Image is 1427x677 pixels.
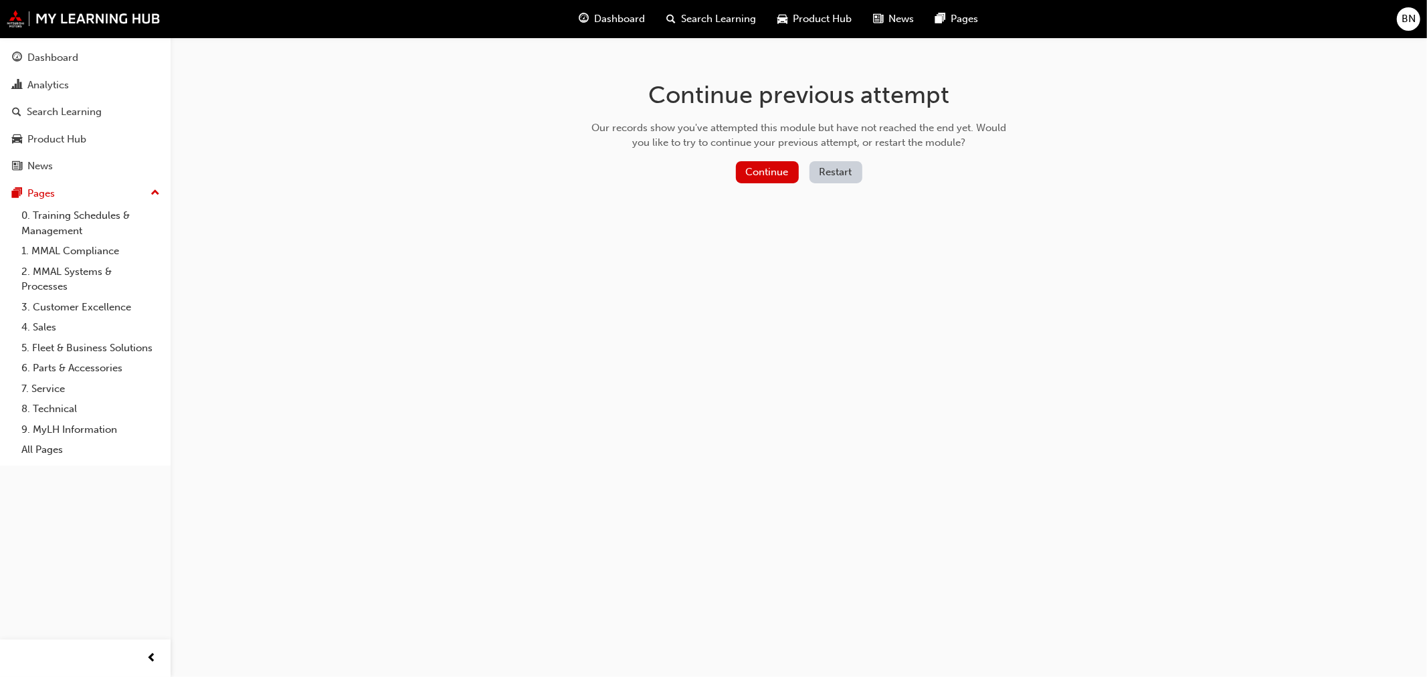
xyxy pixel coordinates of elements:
span: guage-icon [12,52,22,64]
a: 9. MyLH Information [16,419,165,440]
a: Product Hub [5,127,165,152]
div: News [27,159,53,174]
span: search-icon [12,106,21,118]
a: 2. MMAL Systems & Processes [16,262,165,297]
button: BN [1397,7,1420,31]
span: chart-icon [12,80,22,92]
a: Search Learning [5,100,165,124]
span: Dashboard [595,11,646,27]
span: search-icon [667,11,676,27]
span: news-icon [874,11,884,27]
div: Dashboard [27,50,78,66]
a: 1. MMAL Compliance [16,241,165,262]
button: Pages [5,181,165,206]
a: car-iconProduct Hub [767,5,863,33]
a: 5. Fleet & Business Solutions [16,338,165,359]
a: All Pages [16,440,165,460]
a: 7. Service [16,379,165,399]
h1: Continue previous attempt [587,80,1011,110]
button: Continue [736,161,799,183]
span: Pages [951,11,979,27]
span: car-icon [12,134,22,146]
span: news-icon [12,161,22,173]
div: Our records show you've attempted this module but have not reached the end yet. Would you like to... [587,120,1011,151]
a: search-iconSearch Learning [656,5,767,33]
a: 4. Sales [16,317,165,338]
span: pages-icon [936,11,946,27]
button: DashboardAnalyticsSearch LearningProduct HubNews [5,43,165,181]
span: guage-icon [579,11,589,27]
a: 6. Parts & Accessories [16,358,165,379]
a: 3. Customer Excellence [16,297,165,318]
span: up-icon [151,185,160,202]
a: Dashboard [5,45,165,70]
button: Restart [810,161,862,183]
a: 8. Technical [16,399,165,419]
a: pages-iconPages [925,5,989,33]
span: BN [1402,11,1416,27]
span: Search Learning [682,11,757,27]
span: car-icon [778,11,788,27]
span: News [889,11,915,27]
span: prev-icon [147,650,157,667]
a: News [5,154,165,179]
a: 0. Training Schedules & Management [16,205,165,241]
div: Pages [27,186,55,201]
div: Analytics [27,78,69,93]
a: guage-iconDashboard [569,5,656,33]
span: Product Hub [793,11,852,27]
img: mmal [7,10,161,27]
a: news-iconNews [863,5,925,33]
div: Product Hub [27,132,86,147]
div: Search Learning [27,104,102,120]
span: pages-icon [12,188,22,200]
a: Analytics [5,73,165,98]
